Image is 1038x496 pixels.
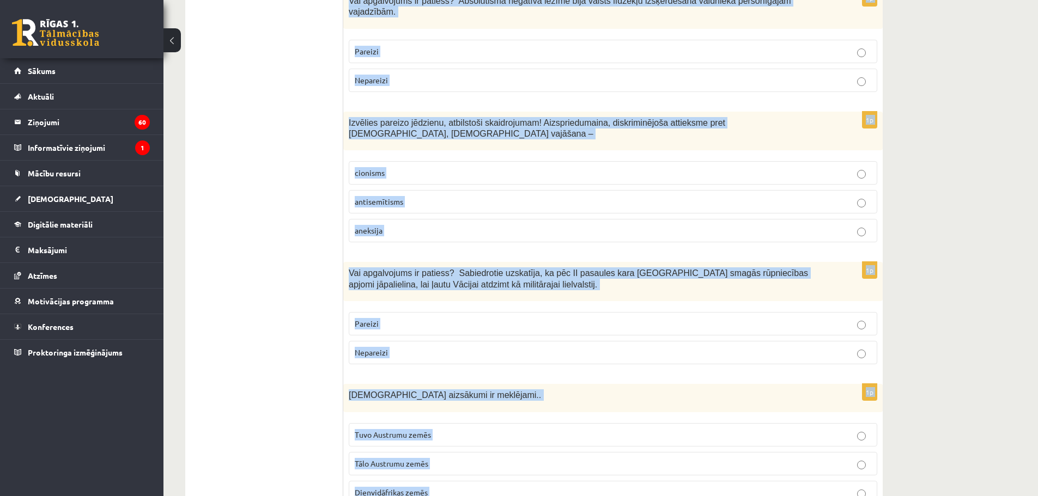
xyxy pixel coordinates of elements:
[857,321,866,329] input: Pareizi
[135,115,150,130] i: 60
[857,432,866,440] input: Tuvo Austrumu zemēs
[857,461,866,469] input: Tālo Austrumu zemēs
[862,111,877,128] p: 1p
[135,140,150,155] i: 1
[14,135,150,160] a: Informatīvie ziņojumi1
[28,194,113,204] span: [DEMOGRAPHIC_DATA]
[28,271,57,280] span: Atzīmes
[355,319,379,328] span: Pareizi
[14,289,150,314] a: Motivācijas programma
[355,225,383,235] span: aneksija
[355,430,431,439] span: Tuvo Austrumu zemēs
[12,19,99,46] a: Rīgas 1. Tālmācības vidusskola
[14,109,150,134] a: Ziņojumi60
[355,347,388,357] span: Nepareizi
[14,237,150,262] a: Maksājumi
[28,91,54,101] span: Aktuāli
[28,322,74,332] span: Konferences
[28,347,123,357] span: Proktoringa izmēģinājums
[14,340,150,365] a: Proktoringa izmēģinājums
[14,84,150,109] a: Aktuāli
[355,197,403,206] span: antisemītisms
[857,170,866,179] input: cionisms
[857,77,866,86] input: Nepareizi
[857,228,866,236] input: aneksija
[355,46,379,56] span: Pareizi
[28,296,114,306] span: Motivācijas programma
[857,199,866,207] input: antisemītisms
[862,383,877,401] p: 1p
[857,48,866,57] input: Pareizi
[355,458,428,468] span: Tālo Austrumu zemēs
[14,314,150,339] a: Konferences
[14,263,150,288] a: Atzīmes
[28,237,150,262] legend: Maksājumi
[14,186,150,211] a: [DEMOGRAPHIC_DATA]
[28,219,93,229] span: Digitālie materiāli
[349,390,541,400] span: [DEMOGRAPHIC_DATA] aizsākumi ir meklējami..
[862,261,877,279] p: 1p
[28,135,150,160] legend: Informatīvie ziņojumi
[28,109,150,134] legend: Ziņojumi
[355,168,385,177] span: cionisms
[355,75,388,85] span: Nepareizi
[14,161,150,186] a: Mācību resursi
[857,350,866,358] input: Nepareizi
[14,212,150,237] a: Digitālie materiāli
[14,58,150,83] a: Sākums
[28,66,56,76] span: Sākums
[349,268,808,289] span: Vai apgalvojums ir patiess? Sabiedrotie uzskatīja, ka pēc II pasaules kara [GEOGRAPHIC_DATA] smag...
[28,168,81,178] span: Mācību resursi
[349,118,725,139] span: Izvēlies pareizo jēdzienu, atbilstoši skaidrojumam! Aizspriedumaina, diskriminējoša attieksme pre...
